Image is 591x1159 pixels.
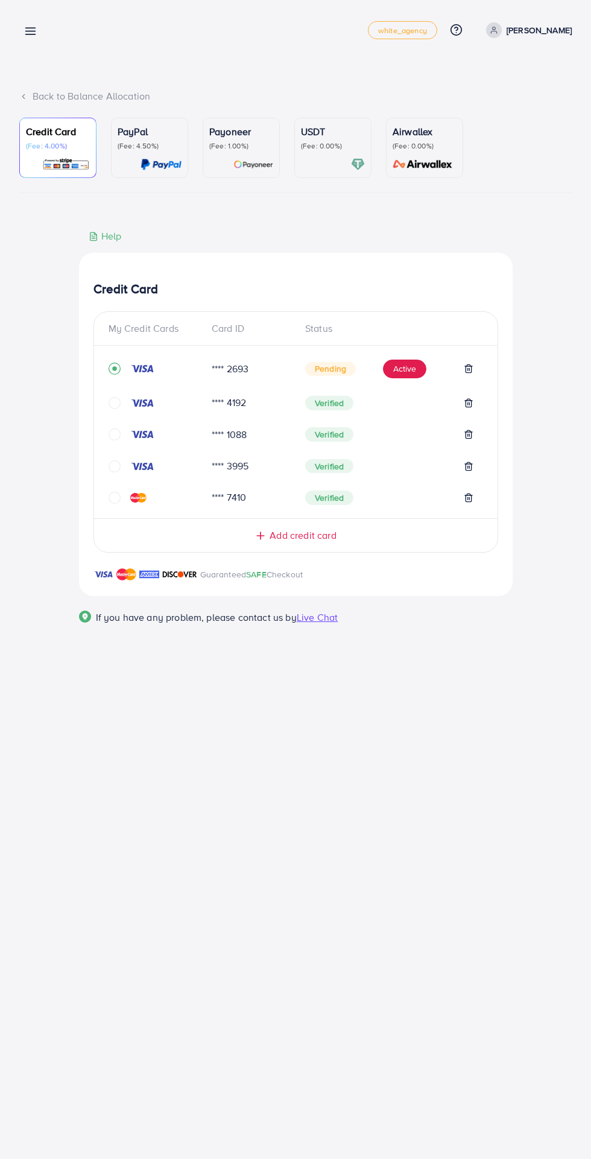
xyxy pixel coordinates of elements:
[378,27,427,34] span: white_agency
[116,567,136,582] img: brand
[109,492,121,504] svg: circle
[301,124,365,139] p: USDT
[118,124,182,139] p: PayPal
[540,1105,582,1150] iframe: Chat
[130,493,147,503] img: credit
[26,141,90,151] p: (Fee: 4.00%)
[130,364,154,373] img: credit
[42,157,90,171] img: card
[246,568,267,580] span: SAFE
[305,427,353,442] span: Verified
[305,459,353,474] span: Verified
[233,157,273,171] img: card
[305,396,353,410] span: Verified
[139,567,159,582] img: brand
[297,611,338,624] span: Live Chat
[301,141,365,151] p: (Fee: 0.00%)
[368,21,437,39] a: white_agency
[507,23,572,37] p: [PERSON_NAME]
[162,567,197,582] img: brand
[481,22,572,38] a: [PERSON_NAME]
[109,460,121,472] svg: circle
[109,363,121,375] svg: record circle
[305,491,353,505] span: Verified
[200,567,303,582] p: Guaranteed Checkout
[93,282,498,297] h4: Credit Card
[141,157,182,171] img: card
[305,362,356,376] span: Pending
[130,398,154,408] img: credit
[393,141,457,151] p: (Fee: 0.00%)
[130,430,154,439] img: credit
[19,89,572,103] div: Back to Balance Allocation
[209,124,273,139] p: Payoneer
[383,360,426,379] button: Active
[96,611,297,624] span: If you have any problem, please contact us by
[389,157,457,171] img: card
[351,157,365,171] img: card
[202,322,295,335] div: Card ID
[393,124,457,139] p: Airwallex
[93,567,113,582] img: brand
[109,397,121,409] svg: circle
[295,322,483,335] div: Status
[270,529,336,542] span: Add credit card
[130,462,154,471] img: credit
[209,141,273,151] p: (Fee: 1.00%)
[79,611,91,623] img: Popup guide
[118,141,182,151] p: (Fee: 4.50%)
[89,229,122,243] div: Help
[26,124,90,139] p: Credit Card
[109,428,121,440] svg: circle
[109,322,202,335] div: My Credit Cards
